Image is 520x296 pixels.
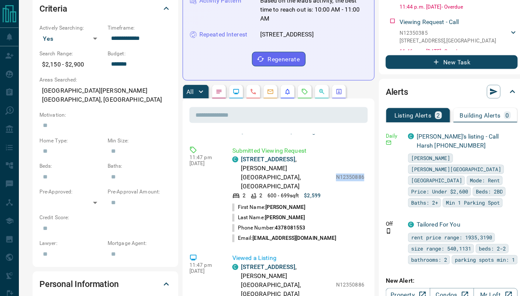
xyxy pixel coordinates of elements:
[108,50,171,57] p: Budget:
[39,50,103,57] p: Search Range:
[260,30,314,39] p: [STREET_ADDRESS]
[386,220,403,228] p: Off
[232,254,364,263] p: Viewed a Listing
[253,236,337,242] span: [EMAIL_ADDRESS][DOMAIN_NAME]
[336,281,364,289] p: N12350886
[232,235,337,242] p: Email:
[411,176,462,185] span: [GEOGRAPHIC_DATA]
[108,24,171,32] p: Timeframe:
[275,225,305,231] span: 4378081553
[336,174,364,181] p: N12350886
[476,187,503,196] span: Beds: 2BD
[411,165,501,174] span: [PERSON_NAME][GEOGRAPHIC_DATA]
[189,263,219,269] p: 11:47 pm
[108,240,171,248] p: Mortgage Agent:
[108,163,171,170] p: Baths:
[400,3,518,11] p: 11:44 p.m. [DATE] - Overdue
[108,137,171,145] p: Min Size:
[232,204,306,211] p: First Name:
[400,27,518,46] div: N12350385[STREET_ADDRESS],[GEOGRAPHIC_DATA]
[252,52,306,66] button: Regenerate
[479,245,506,253] span: beds: 2-2
[411,233,492,242] span: rent price range: 1935,3190
[446,199,500,207] span: Min 1 Parking Spot
[39,214,171,222] p: Credit Score:
[506,112,509,118] p: 0
[39,278,119,291] h2: Personal Information
[232,224,306,232] p: Phone Number:
[241,155,332,191] p: , [PERSON_NAME][GEOGRAPHIC_DATA], [GEOGRAPHIC_DATA]
[39,32,103,45] div: Yes
[301,88,308,95] svg: Requests
[39,163,103,170] p: Beds:
[386,277,518,286] p: New Alert:
[304,192,321,200] p: $2,599
[386,85,408,99] h2: Alerts
[408,222,414,228] div: condos.ca
[284,88,291,95] svg: Listing Alerts
[39,57,103,72] p: $2,150 - $2,900
[259,192,262,200] p: 2
[437,112,440,118] p: 2
[39,2,67,15] h2: Criteria
[386,132,403,140] p: Daily
[232,214,305,222] p: Last Name:
[232,264,238,270] div: condos.ca
[265,215,305,221] span: [PERSON_NAME]
[108,188,171,196] p: Pre-Approval Amount:
[232,157,238,163] div: condos.ca
[250,88,257,95] svg: Calls
[199,30,247,39] p: Repeated Interest
[39,188,103,196] p: Pre-Approved:
[186,89,193,95] p: All
[411,256,447,264] span: bathrooms: 2
[411,199,438,207] span: Baths: 2+
[400,37,496,45] p: [STREET_ADDRESS] , [GEOGRAPHIC_DATA]
[267,88,274,95] svg: Emails
[319,88,325,95] svg: Opportunities
[39,24,103,32] p: Actively Searching:
[189,155,219,161] p: 11:47 pm
[386,228,392,234] svg: Push Notification Only
[386,82,518,102] div: Alerts
[400,29,496,37] p: N12350385
[411,245,471,253] span: size range: 540,1131
[232,146,364,155] p: Submitted Viewing Request
[243,192,246,200] p: 2
[470,176,500,185] span: Mode: Rent
[411,154,450,163] span: [PERSON_NAME]
[241,264,295,271] a: [STREET_ADDRESS]
[394,112,432,118] p: Listing Alerts
[39,274,171,295] div: Personal Information
[265,205,305,211] span: [PERSON_NAME]
[216,88,222,95] svg: Notes
[411,187,468,196] span: Price: Under $2,600
[189,161,219,167] p: [DATE]
[39,240,103,248] p: Lawyer:
[460,112,501,118] p: Building Alerts
[39,84,171,107] p: [GEOGRAPHIC_DATA][PERSON_NAME][GEOGRAPHIC_DATA], [GEOGRAPHIC_DATA]
[386,55,518,69] button: New Task
[417,133,499,149] a: [PERSON_NAME]'s listing - Call Harsh [PHONE_NUMBER]
[268,192,299,200] p: 600 - 699 sqft
[408,133,414,139] div: condos.ca
[455,256,515,264] span: parking spots min: 1
[39,111,171,119] p: Motivation:
[241,156,295,163] a: [STREET_ADDRESS]
[39,137,103,145] p: Home Type:
[386,140,392,146] svg: Email
[336,88,343,95] svg: Agent Actions
[189,269,219,275] p: [DATE]
[400,18,459,27] p: Viewing Request - Call
[417,221,460,228] a: Tailored For You
[400,48,518,55] p: 11:46 p.m. [DATE] - Overdue
[39,76,171,84] p: Areas Searched:
[233,88,240,95] svg: Lead Browsing Activity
